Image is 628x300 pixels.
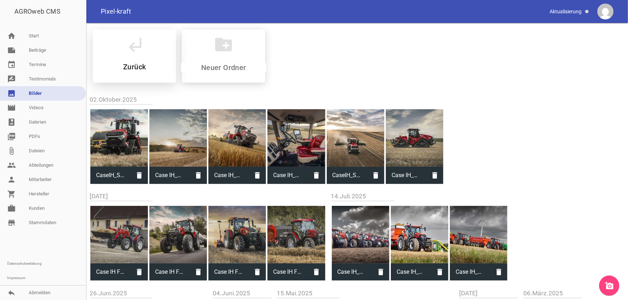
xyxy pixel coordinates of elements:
i: delete [431,263,448,281]
h2: 04.Juni.2025 [213,289,272,298]
i: rate_review [7,75,16,83]
i: photo_album [7,118,16,126]
span: Case IH_New Steiger 785 Quadtrac_2_res.jpg [149,166,190,185]
h2: 15.Mai.2025 [277,289,454,298]
span: Pixel-kraft [101,8,131,15]
h2: 06.März.2025 [523,289,582,298]
h2: 02.Oktober.2025 [90,95,444,105]
span: Case IH Farmall A upgrades bring greater capacity and comfor_702953_res.jpg [267,263,308,281]
i: create_new_folder [213,34,234,55]
h2: 14.Juli.2025 [331,191,508,201]
i: event [7,60,16,69]
h2: [DATE] [459,289,518,298]
i: delete [367,167,384,184]
i: store_mall_directory [7,218,16,227]
i: delete [249,167,266,184]
span: Case IH Farmall A upgrades bring greater capacity and comfor_702952_res.jpg [149,263,190,281]
i: note [7,46,16,55]
h5: Zurück [123,63,146,70]
i: shopping_cart [7,190,16,198]
i: delete [426,167,443,184]
i: delete [308,167,325,184]
h2: 26.Juni.2025 [90,289,208,298]
div: CASE IH [93,29,176,83]
span: Case IH_New Steiger 785 Quadtrac_cab_res.jpg [267,166,308,185]
span: Case IH_New Steiger 785 Quadtrac_4_res.jpg [386,166,426,185]
span: Case IH_Sponsor PotatoEurope 2025_2.jpg [450,263,490,281]
span: CaseIH_Steiger_785_DSCF0524_No_Logo_res.jpg [90,166,131,185]
span: Case IH_Sponsor PotatoEurope 2025_1.jpg [391,263,431,281]
i: home [7,32,16,40]
i: people [7,161,16,170]
i: image [7,89,16,98]
i: picture_as_pdf [7,132,16,141]
span: Case IH Farmall A upgrades bring greater capacity and comfor_702954_res.jpg [90,263,131,281]
i: reply [7,289,16,297]
span: Case IH_Sponsor PotatoEurope 2025_3.jpg [332,263,372,281]
i: subdirectory_arrow_left [125,34,145,55]
i: delete [131,167,148,184]
h2: [DATE] [90,191,326,201]
i: work [7,204,16,213]
i: attach_file [7,147,16,155]
i: movie [7,103,16,112]
input: Neuer Ordner [181,63,266,72]
span: CaseIH_Steiger_785_DJI_20250710200906_0278_D_res.jpg [327,166,367,185]
span: Case IH_New Steiger 785 Quadtrac_1_res.jpg [208,166,249,185]
i: delete [372,263,389,281]
i: add_a_photo [605,281,614,290]
i: person [7,175,16,184]
i: delete [131,263,148,281]
i: delete [190,167,207,184]
i: delete [249,263,266,281]
span: Case IH Farmall A upgrades bring greater capacity and comfor_702955_res.jpg [208,263,249,281]
i: delete [490,263,507,281]
i: delete [308,263,325,281]
i: delete [190,263,207,281]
